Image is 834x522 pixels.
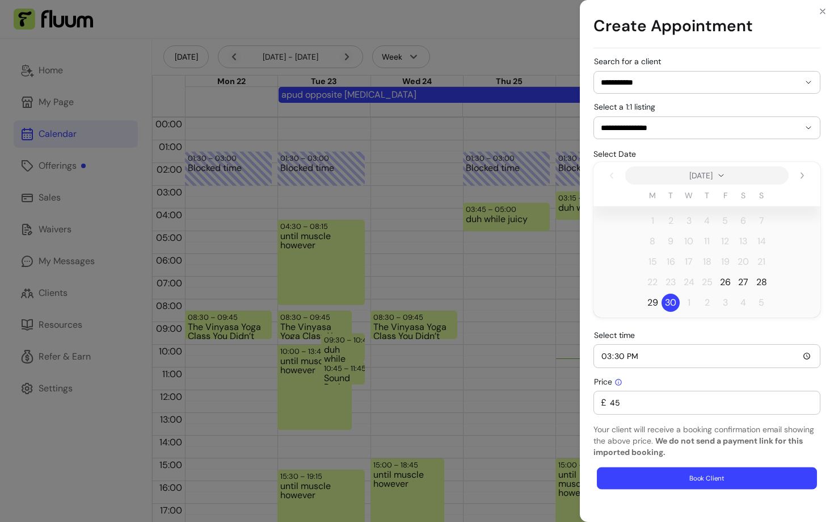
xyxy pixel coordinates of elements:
button: Book Client [597,467,817,490]
span: 1 [688,296,690,310]
span: 5 [759,296,764,310]
span: Monday 22 September 2025 [643,273,662,291]
span: Wednesday 24 September 2025 [680,273,698,291]
span: [DATE] [689,170,713,181]
span: 21 [757,255,765,269]
button: Show suggestions [799,73,818,91]
span: 14 [757,235,766,248]
span: 6 [740,214,746,228]
span: Friday 3 October 2025 [716,294,734,312]
span: T [705,190,709,201]
span: Sunday 5 October 2025 [752,294,770,312]
span: 7 [759,214,764,228]
span: S [759,190,764,201]
span: Thursday 18 September 2025 [698,253,716,271]
span: 13 [739,235,747,248]
div: September 2025 [593,162,820,318]
span: 24 [684,275,694,289]
span: Monday 15 September 2025 [643,253,662,271]
p: Your client will receive a booking confirmation email showing the above price. [593,424,820,458]
span: 27 [738,275,748,289]
span: 1 [651,214,654,228]
span: Sunday 28 September 2025 [752,273,770,291]
span: Sunday 7 September 2025 [752,212,770,230]
span: Tuesday 9 September 2025 [662,232,680,250]
span: 25 [702,275,713,289]
span: Wednesday 10 September 2025 [680,232,698,250]
span: 5 [722,214,728,228]
span: 30 [665,296,676,310]
button: switch to year and month view [625,166,789,185]
span: F [723,190,727,201]
span: T [668,190,673,201]
input: Search for a client [601,77,799,88]
span: Thursday 11 September 2025 [698,232,716,250]
span: 20 [738,255,749,269]
span: Sunday 21 September 2025 [752,253,770,271]
span: Monday 1 September 2025 [643,212,662,230]
span: 22 [647,275,658,289]
span: 26 [720,275,731,289]
span: 4 [740,296,746,310]
span: 16 [667,255,675,269]
input: Price [606,397,813,408]
span: Sunday 14 September 2025 [752,232,770,250]
span: 11 [704,235,710,248]
span: 9 [668,235,673,248]
span: Wednesday 1 October 2025 [680,294,698,312]
span: Saturday 27 September 2025 [734,273,752,291]
span: Saturday 6 September 2025 [734,212,752,230]
span: Saturday 4 October 2025 [734,294,752,312]
span: 23 [665,275,676,289]
span: 12 [721,235,729,248]
span: 18 [703,255,711,269]
span: Saturday 13 September 2025 [734,232,752,250]
p: Select Date [593,148,820,160]
span: 28 [756,275,767,289]
span: M [649,190,656,201]
b: We do not send a payment link for this imported booking. [593,436,803,457]
span: Thursday 4 September 2025 [698,212,716,230]
span: Monday 29 September 2025 [643,294,662,312]
span: Tuesday 23 September 2025 [662,273,680,291]
span: Friday 12 September 2025 [716,232,734,250]
span: 3 [686,214,692,228]
table: September 2025 [593,189,820,313]
span: Wednesday 3 September 2025 [680,212,698,230]
span: 10 [684,235,693,248]
span: 19 [721,255,730,269]
span: 3 [723,296,728,310]
span: Select time [594,330,635,340]
h1: Create Appointment [593,5,820,48]
span: Monday 8 September 2025 [643,232,662,250]
button: Close [814,2,832,20]
button: Show suggestions [799,119,818,137]
span: Saturday 20 September 2025 [734,253,752,271]
span: 2 [705,296,710,310]
div: £ [601,391,813,414]
span: Price [594,377,622,387]
span: S [741,190,745,201]
span: Wednesday 17 September 2025 [680,253,698,271]
span: Tuesday 30 September 2025 selected [662,294,680,312]
span: 17 [685,255,693,269]
span: 15 [648,255,657,269]
span: 2 [668,214,673,228]
label: Search for a client [594,56,665,67]
span: Tuesday 16 September 2025 [662,253,680,271]
span: Friday 19 September 2025 [716,253,734,271]
span: Tuesday 2 September 2025 [662,212,680,230]
label: Select a 1:1 listing [594,101,660,112]
span: Today, Friday 26 September 2025, First available date [716,273,734,291]
span: 4 [704,214,710,228]
span: Friday 5 September 2025 [716,212,734,230]
input: Select a 1:1 listing [601,122,781,133]
span: Thursday 25 September 2025 [698,273,716,291]
span: 8 [650,235,655,248]
input: Select time [601,350,813,362]
button: Next [793,166,811,185]
span: W [685,190,693,201]
span: Thursday 2 October 2025 [698,294,716,312]
span: 29 [647,296,658,310]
